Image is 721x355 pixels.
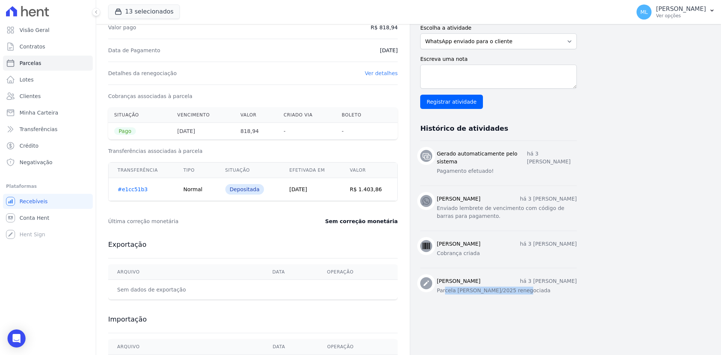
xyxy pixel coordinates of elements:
td: Normal [174,178,216,201]
a: Transferências [3,122,93,137]
h3: Exportação [108,240,398,249]
a: Conta Hent [3,210,93,225]
p: [PERSON_NAME] [656,5,706,13]
label: Escreva uma nota [420,55,577,63]
dt: Valor pago [108,24,136,31]
td: R$ 1.403,86 [341,178,398,201]
a: Negativação [3,155,93,170]
a: Recebíveis [3,194,93,209]
span: Pago [114,127,136,135]
th: - [278,123,336,140]
button: 13 selecionados [108,5,180,19]
th: Arquivo [108,264,263,280]
label: Escolha a atividade [420,24,577,32]
th: Arquivo [108,339,264,355]
span: Crédito [20,142,39,150]
th: Criado via [278,107,336,123]
th: Valor [341,163,398,178]
a: Parcelas [3,56,93,71]
a: Crédito [3,138,93,153]
p: Parcela [PERSON_NAME]/2025 renegociada [437,287,577,295]
dd: R$ 818,94 [371,24,398,31]
button: ML [PERSON_NAME] Ver opções [630,2,721,23]
h3: Importação [108,315,398,324]
h3: Gerado automaticamente pelo sistema [437,150,527,166]
p: Enviado lembrete de vencimento com código de barras para pagamento. [437,204,577,220]
th: Valor [234,107,278,123]
span: ML [640,9,648,15]
td: [DATE] [280,178,341,201]
span: Lotes [20,76,34,83]
h3: [PERSON_NAME] [437,195,480,203]
dt: Detalhes da renegociação [108,69,177,77]
th: Situação [108,107,171,123]
th: Operação [318,339,398,355]
th: Transferência [109,163,175,178]
dt: Última correção monetária [108,218,279,225]
span: Parcelas [20,59,41,67]
th: Data [264,339,318,355]
th: Tipo [174,163,216,178]
span: Recebíveis [20,198,48,205]
div: Plataformas [6,182,90,191]
span: Negativação [20,159,53,166]
dd: [DATE] [380,47,398,54]
span: Clientes [20,92,41,100]
td: Sem dados de exportação [108,280,263,300]
th: Efetivada em [280,163,341,178]
a: Clientes [3,89,93,104]
th: Vencimento [171,107,234,123]
p: há 3 [PERSON_NAME] [527,150,577,166]
th: Situação [216,163,281,178]
th: Data [263,264,318,280]
th: [DATE] [171,123,234,140]
th: - [336,123,381,140]
th: 818,94 [234,123,278,140]
p: há 3 [PERSON_NAME] [520,240,577,248]
a: Ver detalhes [365,70,398,76]
a: #e1cc51b3 [118,186,148,192]
span: Visão Geral [20,26,50,34]
p: Pagamento efetuado! [437,167,577,175]
span: Transferências [20,125,57,133]
div: Depositada [225,184,264,195]
span: Contratos [20,43,45,50]
h3: Transferências associadas à parcela [108,147,398,155]
th: Operação [318,264,398,280]
a: Contratos [3,39,93,54]
h3: Histórico de atividades [420,124,508,133]
div: Open Intercom Messenger [8,329,26,347]
span: Minha Carteira [20,109,58,116]
th: Boleto [336,107,381,123]
a: Minha Carteira [3,105,93,120]
input: Registrar atividade [420,95,483,109]
p: Ver opções [656,13,706,19]
a: Lotes [3,72,93,87]
a: Visão Geral [3,23,93,38]
span: Conta Hent [20,214,49,222]
dt: Data de Pagamento [108,47,160,54]
p: Cobrança criada [437,249,577,257]
dt: Cobranças associadas à parcela [108,92,192,100]
h3: [PERSON_NAME] [437,277,480,285]
p: há 3 [PERSON_NAME] [520,195,577,203]
h3: [PERSON_NAME] [437,240,480,248]
p: há 3 [PERSON_NAME] [520,277,577,285]
dd: Sem correção monetária [325,218,398,225]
